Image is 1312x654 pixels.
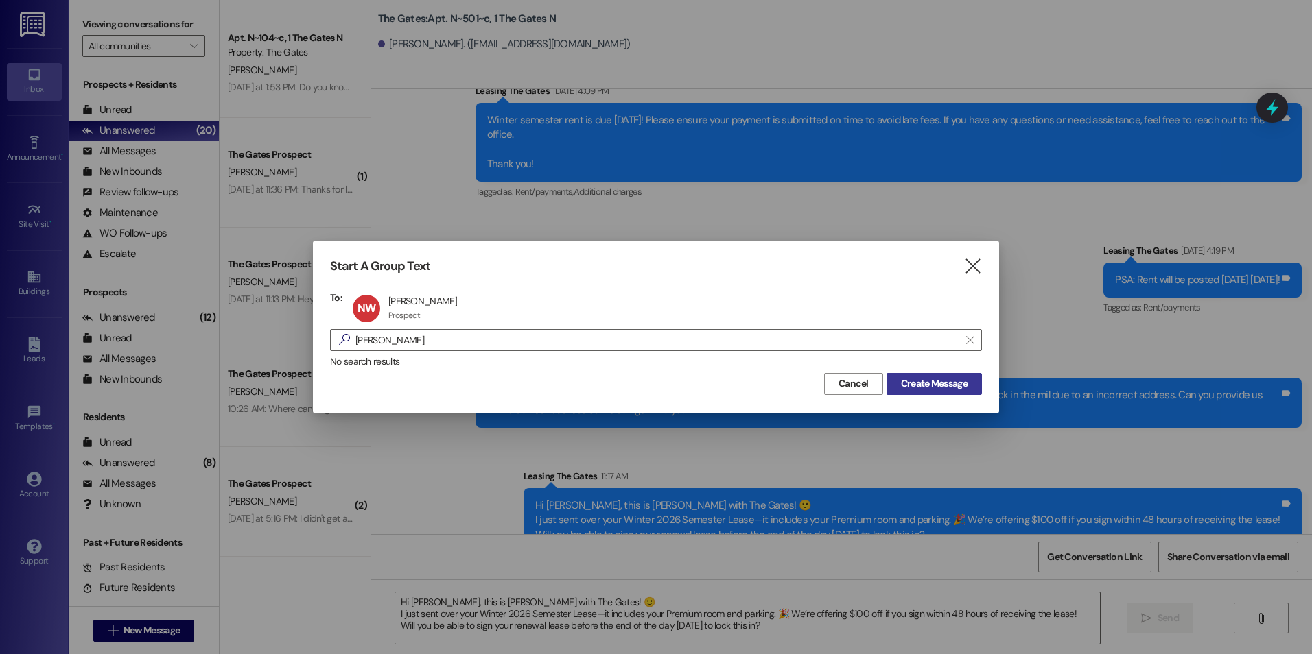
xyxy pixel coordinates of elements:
div: [PERSON_NAME] [388,295,457,307]
i:  [963,259,982,274]
button: Cancel [824,373,883,395]
span: Cancel [839,376,869,391]
i:  [966,335,974,346]
button: Clear text [959,330,981,350]
span: Create Message [901,376,968,391]
i:  [333,332,355,347]
span: NW [358,301,375,315]
h3: To: [330,291,342,304]
h3: Start A Group Text [330,258,430,274]
div: No search results [330,354,982,369]
div: Prospect [388,310,420,321]
input: Search for any contact or apartment [355,330,959,350]
button: Create Message [887,373,982,395]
